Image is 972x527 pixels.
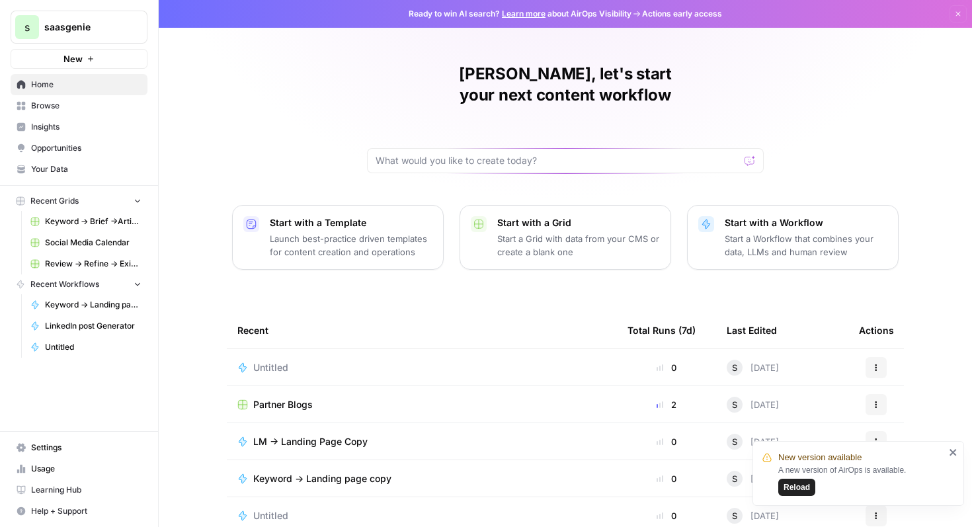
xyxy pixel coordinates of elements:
[409,8,631,20] span: Ready to win AI search? about AirOps Visibility
[778,479,815,496] button: Reload
[24,211,147,232] a: Keyword -> Brief ->Article
[31,484,142,496] span: Learning Hub
[45,299,142,311] span: Keyword -> Landing page copy
[44,20,124,34] span: saasgenie
[11,501,147,522] button: Help + Support
[859,312,894,348] div: Actions
[497,216,660,229] p: Start with a Grid
[270,216,432,229] p: Start with a Template
[24,294,147,315] a: Keyword -> Landing page copy
[732,509,737,522] span: S
[732,398,737,411] span: S
[11,11,147,44] button: Workspace: saasgenie
[502,9,546,19] a: Learn more
[253,361,288,374] span: Untitled
[628,435,706,448] div: 0
[237,361,606,374] a: Untitled
[11,138,147,159] a: Opportunities
[367,63,764,106] h1: [PERSON_NAME], let's start your next content workflow
[45,341,142,353] span: Untitled
[31,142,142,154] span: Opportunities
[45,258,142,270] span: Review -> Refine -> Existing Blogs
[784,481,810,493] span: Reload
[24,315,147,337] a: LinkedIn post Generator
[732,361,737,374] span: S
[11,479,147,501] a: Learning Hub
[253,472,391,485] span: Keyword -> Landing page copy
[11,437,147,458] a: Settings
[727,434,779,450] div: [DATE]
[725,232,887,259] p: Start a Workflow that combines your data, LLMs and human review
[30,195,79,207] span: Recent Grids
[949,447,958,458] button: close
[253,398,313,411] span: Partner Blogs
[237,509,606,522] a: Untitled
[237,398,606,411] a: Partner Blogs
[253,435,368,448] span: LM -> Landing Page Copy
[11,159,147,180] a: Your Data
[24,19,30,35] span: s
[24,232,147,253] a: Social Media Calendar
[687,205,899,270] button: Start with a WorkflowStart a Workflow that combines your data, LLMs and human review
[628,312,696,348] div: Total Runs (7d)
[628,472,706,485] div: 0
[237,312,606,348] div: Recent
[11,49,147,69] button: New
[727,508,779,524] div: [DATE]
[31,163,142,175] span: Your Data
[31,100,142,112] span: Browse
[778,464,945,496] div: A new version of AirOps is available.
[31,121,142,133] span: Insights
[642,8,722,20] span: Actions early access
[11,458,147,479] a: Usage
[725,216,887,229] p: Start with a Workflow
[732,472,737,485] span: S
[628,509,706,522] div: 0
[31,442,142,454] span: Settings
[63,52,83,65] span: New
[727,360,779,376] div: [DATE]
[45,237,142,249] span: Social Media Calendar
[778,451,862,464] span: New version available
[232,205,444,270] button: Start with a TemplateLaunch best-practice driven templates for content creation and operations
[11,191,147,211] button: Recent Grids
[24,253,147,274] a: Review -> Refine -> Existing Blogs
[11,95,147,116] a: Browse
[460,205,671,270] button: Start with a GridStart a Grid with data from your CMS or create a blank one
[270,232,432,259] p: Launch best-practice driven templates for content creation and operations
[31,463,142,475] span: Usage
[11,74,147,95] a: Home
[376,154,739,167] input: What would you like to create today?
[45,216,142,227] span: Keyword -> Brief ->Article
[732,435,737,448] span: S
[11,116,147,138] a: Insights
[727,471,779,487] div: [DATE]
[628,398,706,411] div: 2
[237,472,606,485] a: Keyword -> Landing page copy
[31,505,142,517] span: Help + Support
[237,435,606,448] a: LM -> Landing Page Copy
[24,337,147,358] a: Untitled
[727,312,777,348] div: Last Edited
[30,278,99,290] span: Recent Workflows
[727,397,779,413] div: [DATE]
[31,79,142,91] span: Home
[45,320,142,332] span: LinkedIn post Generator
[11,274,147,294] button: Recent Workflows
[253,509,288,522] span: Untitled
[628,361,706,374] div: 0
[497,232,660,259] p: Start a Grid with data from your CMS or create a blank one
